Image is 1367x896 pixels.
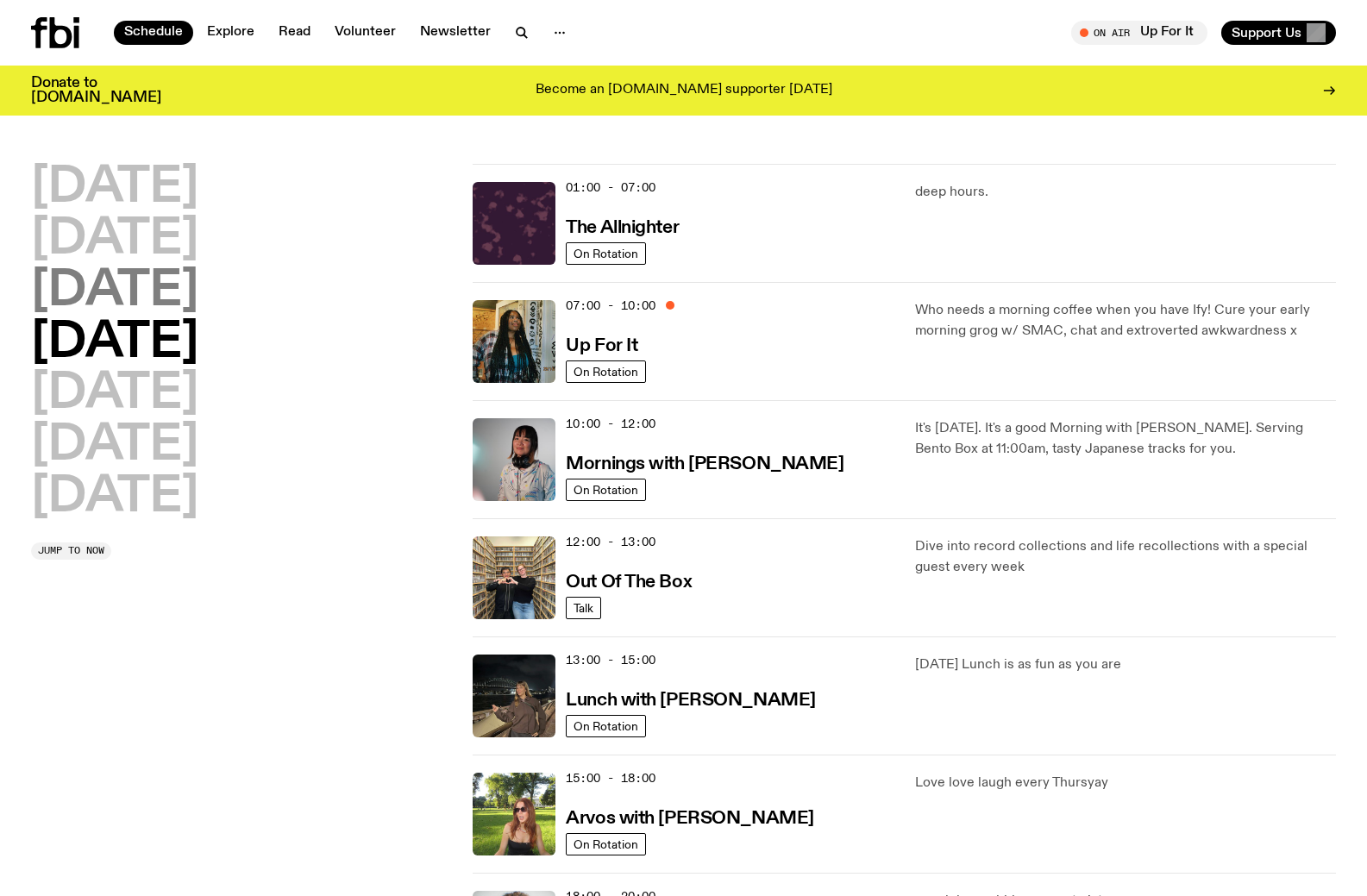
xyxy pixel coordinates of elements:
h3: Mornings with [PERSON_NAME] [566,455,843,473]
h3: The Allnighter [566,219,679,237]
p: Love love laugh every Thursyay [915,773,1336,793]
a: On Rotation [566,715,646,737]
button: [DATE] [31,164,198,212]
p: It's [DATE]. It's a good Morning with [PERSON_NAME]. Serving Bento Box at 11:00am, tasty Japanese... [915,418,1336,460]
span: Talk [574,601,593,614]
a: Explore [197,21,265,45]
h3: Up For It [566,337,637,355]
h3: Donate to [DOMAIN_NAME] [31,76,161,105]
a: Up For It [566,334,637,355]
button: [DATE] [31,267,198,316]
a: On Rotation [566,833,646,855]
a: Out Of The Box [566,570,692,592]
button: [DATE] [31,370,198,418]
a: Schedule [114,21,193,45]
button: [DATE] [31,319,198,367]
a: On Rotation [566,479,646,501]
h3: Arvos with [PERSON_NAME] [566,810,813,828]
span: 12:00 - 13:00 [566,534,655,550]
span: 01:00 - 07:00 [566,179,655,196]
a: Arvos with [PERSON_NAME] [566,806,813,828]
p: Dive into record collections and life recollections with a special guest every week [915,536,1336,578]
span: 13:00 - 15:00 [566,652,655,668]
a: Mornings with [PERSON_NAME] [566,452,843,473]
span: 10:00 - 12:00 [566,416,655,432]
p: Become an [DOMAIN_NAME] supporter [DATE] [536,83,832,98]
a: Newsletter [410,21,501,45]
button: Support Us [1221,21,1336,45]
span: On Rotation [574,365,638,378]
span: 07:00 - 10:00 [566,298,655,314]
h3: Out Of The Box [566,573,692,592]
span: 15:00 - 18:00 [566,770,655,786]
img: Izzy Page stands above looking down at Opera Bar. She poses in front of the Harbour Bridge in the... [473,655,555,737]
h3: Lunch with [PERSON_NAME] [566,692,815,710]
span: On Rotation [574,247,638,260]
button: [DATE] [31,216,198,264]
a: Read [268,21,321,45]
a: Lunch with [PERSON_NAME] [566,688,815,710]
img: Ify - a Brown Skin girl with black braided twists, looking up to the side with her tongue stickin... [473,300,555,383]
button: [DATE] [31,422,198,470]
button: On AirUp For It [1071,21,1207,45]
span: On Rotation [574,719,638,732]
a: Talk [566,597,601,619]
a: On Rotation [566,242,646,265]
a: Volunteer [324,21,406,45]
span: Jump to now [38,546,104,555]
p: deep hours. [915,182,1336,203]
button: Jump to now [31,542,111,560]
a: On Rotation [566,360,646,383]
button: [DATE] [31,473,198,522]
img: Lizzie Bowles is sitting in a bright green field of grass, with dark sunglasses and a black top. ... [473,773,555,855]
span: Support Us [1232,25,1301,41]
p: [DATE] Lunch is as fun as you are [915,655,1336,675]
span: On Rotation [574,483,638,496]
p: Who needs a morning coffee when you have Ify! Cure your early morning grog w/ SMAC, chat and extr... [915,300,1336,341]
img: Matt and Kate stand in the music library and make a heart shape with one hand each. [473,536,555,619]
a: The Allnighter [566,216,679,237]
img: Kana Frazer is smiling at the camera with her head tilted slightly to her left. She wears big bla... [473,418,555,501]
span: On Rotation [574,837,638,850]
